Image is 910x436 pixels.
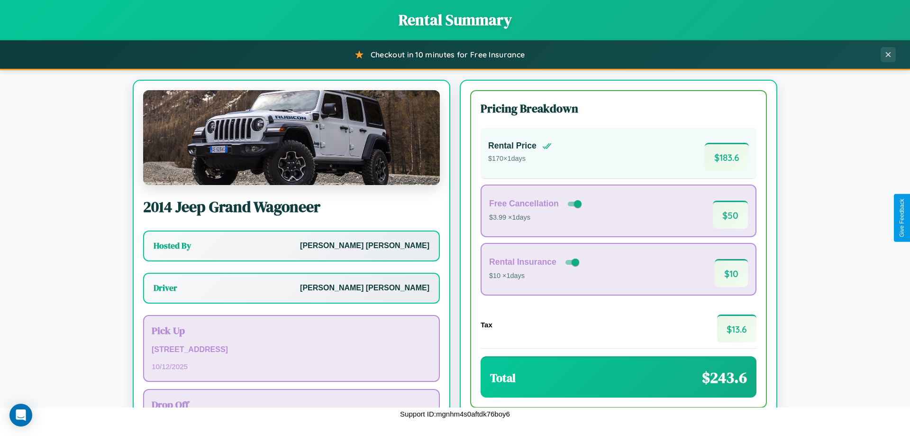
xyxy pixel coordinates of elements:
p: Support ID: mgnhm4s0aftdk76boy6 [400,408,510,420]
p: $ 170 × 1 days [488,153,552,165]
span: $ 183.6 [705,143,749,171]
p: [STREET_ADDRESS] [152,343,431,357]
p: [PERSON_NAME] [PERSON_NAME] [300,239,429,253]
h2: 2014 Jeep Grand Wagoneer [143,196,440,217]
span: $ 243.6 [702,367,747,388]
h3: Hosted By [154,240,191,251]
span: $ 13.6 [717,315,756,343]
h3: Total [490,370,516,386]
div: Open Intercom Messenger [9,404,32,427]
h4: Rental Price [488,141,537,151]
p: $3.99 × 1 days [489,212,583,224]
h4: Free Cancellation [489,199,559,209]
h3: Driver [154,282,177,294]
span: $ 50 [713,201,748,229]
p: $10 × 1 days [489,270,581,282]
h3: Drop Off [152,398,431,411]
h4: Tax [481,321,492,329]
div: Give Feedback [899,199,905,237]
h3: Pricing Breakdown [481,101,756,116]
span: $ 10 [715,259,748,287]
h3: Pick Up [152,324,431,337]
span: Checkout in 10 minutes for Free Insurance [371,50,525,59]
h4: Rental Insurance [489,257,556,267]
h1: Rental Summary [9,9,901,30]
p: [PERSON_NAME] [PERSON_NAME] [300,281,429,295]
img: Jeep Grand Wagoneer [143,90,440,185]
p: 10 / 12 / 2025 [152,360,431,373]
